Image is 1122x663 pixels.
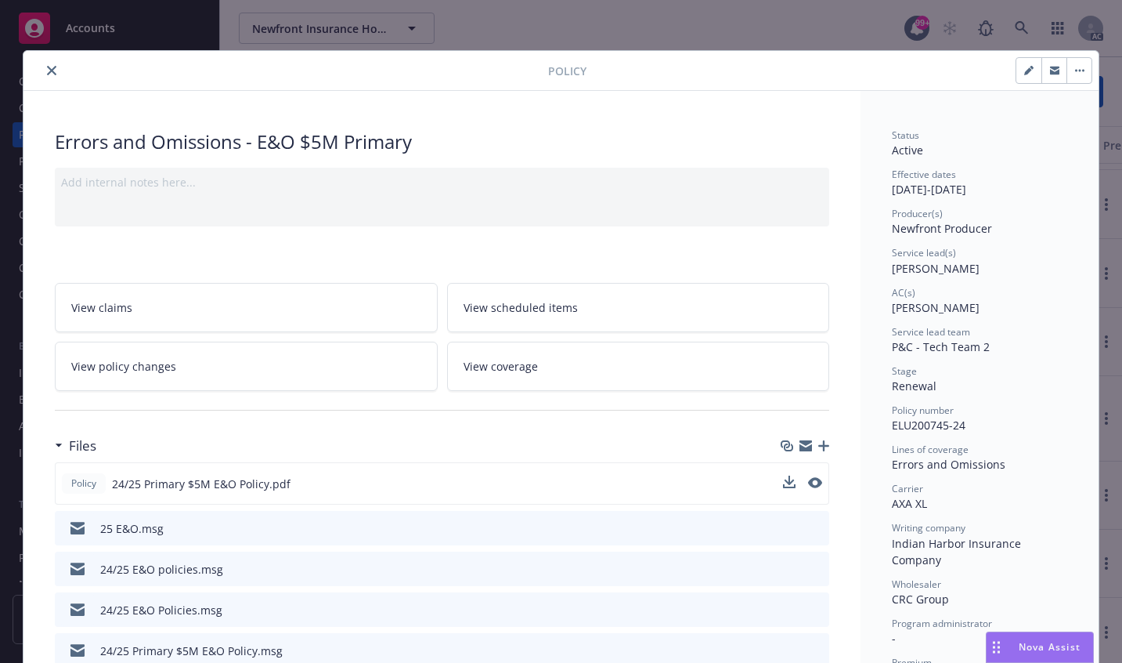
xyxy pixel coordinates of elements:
span: View coverage [464,358,538,375]
div: Add internal notes here... [61,174,823,190]
button: preview file [808,476,822,492]
button: download file [783,476,796,488]
span: [PERSON_NAME] [892,261,979,276]
button: download file [784,520,796,537]
a: View claims [55,283,438,332]
span: Stage [892,364,917,378]
span: CRC Group [892,592,949,607]
span: ELU200745-24 [892,418,965,433]
span: Service lead(s) [892,246,956,259]
button: preview file [809,520,823,537]
span: Producer(s) [892,207,943,220]
div: Drag to move [987,632,1006,662]
span: Service lead team [892,325,970,339]
button: download file [783,476,796,492]
span: Writing company [892,521,965,534]
span: Wholesaler [892,578,941,591]
span: Policy [68,476,99,491]
span: Carrier [892,482,923,495]
a: View coverage [447,342,830,391]
div: [DATE] - [DATE] [892,168,1067,197]
span: Policy [548,63,586,79]
div: Files [55,436,96,456]
span: Errors and Omissions [892,457,1005,472]
span: P&C - Tech Team 2 [892,339,990,354]
div: 25 E&O.msg [100,520,164,537]
span: Status [892,129,919,142]
span: Effective dates [892,168,956,181]
button: download file [784,643,796,659]
span: - [892,631,896,646]
div: 24/25 E&O Policies.msg [100,602,222,618]
button: preview file [809,602,823,618]
button: download file [784,561,796,578]
button: preview file [808,477,822,488]
div: 24/25 Primary $5M E&O Policy.msg [100,643,283,659]
div: 24/25 E&O policies.msg [100,561,223,578]
div: Errors and Omissions - E&O $5M Primary [55,129,829,155]
span: AXA XL [892,496,927,511]
a: View policy changes [55,342,438,391]
span: Renewal [892,379,936,393]
button: Nova Assist [986,632,1094,663]
h3: Files [69,436,96,456]
span: Program administrator [892,617,992,630]
button: preview file [809,561,823,578]
span: AC(s) [892,286,915,299]
button: download file [784,602,796,618]
span: View policy changes [71,358,176,375]
a: View scheduled items [447,283,830,332]
span: [PERSON_NAME] [892,300,979,315]
span: Indian Harbor Insurance Company [892,536,1024,567]
span: Policy number [892,404,954,417]
button: close [42,61,61,80]
span: 24/25 Primary $5M E&O Policy.pdf [112,476,290,492]
span: View claims [71,299,132,316]
span: Newfront Producer [892,221,992,236]
span: Lines of coverage [892,443,969,456]
span: Nova Assist [1019,640,1081,654]
button: preview file [809,643,823,659]
span: Active [892,143,923,158]
span: View scheduled items [464,299,578,316]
